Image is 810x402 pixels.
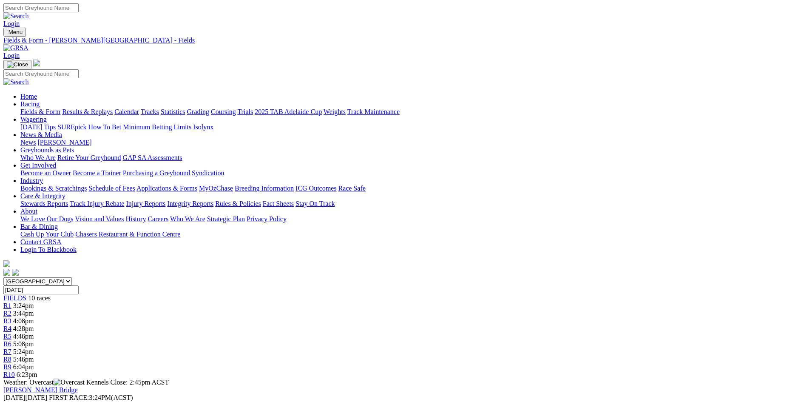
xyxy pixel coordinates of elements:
a: R4 [3,325,11,332]
span: 5:46pm [13,356,34,363]
a: Careers [148,215,168,222]
a: Stay On Track [296,200,335,207]
a: 2025 TAB Adelaide Cup [255,108,322,115]
a: Stewards Reports [20,200,68,207]
a: Schedule of Fees [88,185,135,192]
img: GRSA [3,44,28,52]
a: Become a Trainer [73,169,121,177]
a: ICG Outcomes [296,185,336,192]
a: R1 [3,302,11,309]
a: R10 [3,371,15,378]
img: Search [3,78,29,86]
a: How To Bet [88,123,122,131]
a: SUREpick [57,123,86,131]
a: Contact GRSA [20,238,61,245]
a: R2 [3,310,11,317]
a: FIELDS [3,294,26,302]
a: Minimum Betting Limits [123,123,191,131]
button: Toggle navigation [3,28,26,37]
a: Login [3,20,20,27]
a: Track Maintenance [347,108,400,115]
a: Grading [187,108,209,115]
a: Fields & Form - [PERSON_NAME][GEOGRAPHIC_DATA] - Fields [3,37,807,44]
a: Isolynx [193,123,213,131]
a: Integrity Reports [167,200,213,207]
a: R9 [3,363,11,371]
div: Get Involved [20,169,807,177]
img: logo-grsa-white.png [33,60,40,66]
a: Weights [324,108,346,115]
span: 6:23pm [17,371,37,378]
a: Results & Replays [62,108,113,115]
span: 10 races [28,294,51,302]
a: R8 [3,356,11,363]
span: FIRST RACE: [49,394,89,401]
a: Fields & Form [20,108,60,115]
a: Greyhounds as Pets [20,146,74,154]
a: Privacy Policy [247,215,287,222]
span: 3:44pm [13,310,34,317]
a: News [20,139,36,146]
a: Coursing [211,108,236,115]
a: Wagering [20,116,47,123]
a: Strategic Plan [207,215,245,222]
a: Bookings & Scratchings [20,185,87,192]
a: Become an Owner [20,169,71,177]
a: History [125,215,146,222]
a: Rules & Policies [215,200,261,207]
span: Kennels Close: 2:45pm ACST [86,379,169,386]
a: R3 [3,317,11,325]
a: Fact Sheets [263,200,294,207]
a: Vision and Values [75,215,124,222]
span: Menu [9,29,23,35]
button: Toggle navigation [3,60,31,69]
a: Calendar [114,108,139,115]
div: About [20,215,807,223]
span: [DATE] [3,394,47,401]
a: Syndication [192,169,224,177]
span: 4:46pm [13,333,34,340]
div: News & Media [20,139,807,146]
a: [DATE] Tips [20,123,56,131]
a: MyOzChase [199,185,233,192]
a: Breeding Information [235,185,294,192]
a: Chasers Restaurant & Function Centre [75,231,180,238]
a: R6 [3,340,11,348]
a: Racing [20,100,40,108]
a: Tracks [141,108,159,115]
a: About [20,208,37,215]
a: News & Media [20,131,62,138]
div: Racing [20,108,807,116]
a: Get Involved [20,162,56,169]
a: R5 [3,333,11,340]
input: Select date [3,285,79,294]
a: Statistics [161,108,185,115]
div: Wagering [20,123,807,131]
input: Search [3,69,79,78]
a: Who We Are [20,154,56,161]
input: Search [3,3,79,12]
a: R7 [3,348,11,355]
span: 5:24pm [13,348,34,355]
span: 6:04pm [13,363,34,371]
a: Track Injury Rebate [70,200,124,207]
img: logo-grsa-white.png [3,260,10,267]
img: Close [7,61,28,68]
img: twitter.svg [12,269,19,276]
a: Home [20,93,37,100]
a: Trials [237,108,253,115]
a: Retire Your Greyhound [57,154,121,161]
a: Who We Are [170,215,205,222]
a: [PERSON_NAME] [37,139,91,146]
img: Overcast [54,379,85,386]
span: 3:24pm [13,302,34,309]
